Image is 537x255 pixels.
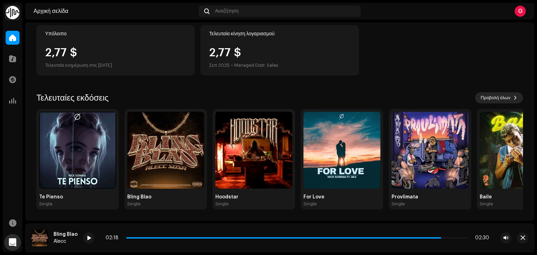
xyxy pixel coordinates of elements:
[4,234,21,251] div: Open Intercom Messenger
[481,91,510,105] span: Προβολή όλων
[392,112,468,189] img: 74fe5923-ec19-4d26-8fc7-cc7335eab1f1
[231,61,233,70] div: •
[209,31,350,37] div: Τελευταία κίνηση λογαριασμού
[34,8,196,14] div: Αρχική σελίδα
[392,194,468,200] div: Provlimata
[480,201,493,207] div: Single
[45,31,186,37] div: Υπόλοιπο
[303,194,380,200] div: For Love
[515,6,526,17] div: G
[471,235,489,241] div: 02:30
[36,25,195,75] re-o-card-value: Υπόλοιπο
[39,201,52,207] div: Single
[6,6,20,20] img: 0f74c21f-6d1c-4dbc-9196-dbddad53419e
[127,201,141,207] div: Single
[36,92,109,103] h3: Τελευταίες εκδόσεις
[39,194,116,200] div: Te Pienso
[209,61,230,70] div: Σεπ 2025
[31,229,48,246] img: fa8e1060-cf72-467f-8027-e97d5474e4e6
[303,201,317,207] div: Single
[475,92,523,103] button: Προβολή όλων
[45,61,186,70] div: Τελευταία ενημέρωση στις [DATE]
[200,25,359,75] re-o-card-value: Τελευταία κίνηση λογαριασμού
[39,112,116,189] img: 4a212639-5fb7-488d-8f41-ab833f66f380
[215,194,292,200] div: Hoodstar
[106,235,123,241] div: 02:18
[215,8,239,14] span: Αναζήτηση
[215,112,292,189] img: 3846715c-b5f4-4723-8492-3d8d59b3f3c1
[53,232,78,237] div: Bling Blao
[234,61,278,70] div: Managed Distr. Sales
[303,112,380,189] img: bf9098f3-f7ad-4880-b244-13d775c2db0d
[392,201,405,207] div: Single
[215,201,229,207] div: Single
[53,239,78,244] div: Alecc
[127,112,204,189] img: fa8e1060-cf72-467f-8027-e97d5474e4e6
[127,194,204,200] div: Bling Blao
